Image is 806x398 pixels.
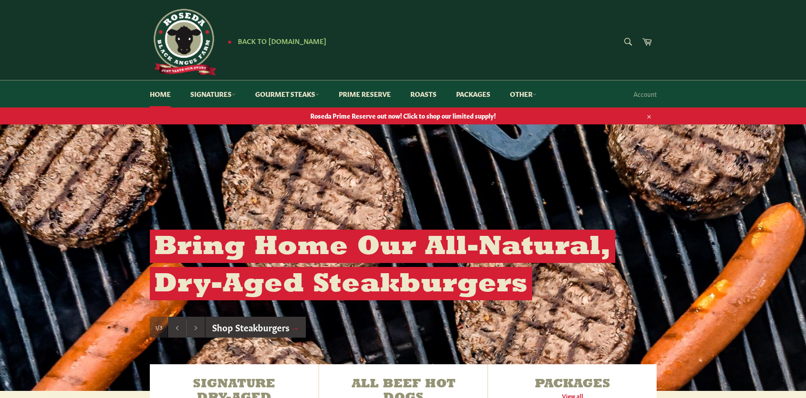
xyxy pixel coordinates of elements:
[223,38,326,45] a: ★ Back to [DOMAIN_NAME]
[246,80,328,107] a: Gourmet Steaks
[141,111,666,120] span: Roseda Prime Reserve out now! Click to shop our limited supply!
[447,80,499,107] a: Packages
[227,38,232,45] span: ★
[187,317,205,338] button: Next slide
[205,317,306,338] a: Shop Steakburgers
[155,323,162,331] span: 1/3
[150,317,168,338] div: Slide 1, current
[330,80,400,107] a: Prime Reserve
[150,230,615,300] h2: Bring Home Our All-Natural, Dry-Aged Steakburgers
[168,317,186,338] button: Previous slide
[141,80,180,107] a: Home
[238,36,326,45] span: Back to [DOMAIN_NAME]
[181,80,245,107] a: Signatures
[150,9,217,76] img: Roseda Beef
[291,321,300,333] span: →
[501,80,545,107] a: Other
[141,107,666,124] a: Roseda Prime Reserve out now! Click to shop our limited supply!
[401,80,445,107] a: Roasts
[629,81,661,107] a: Account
